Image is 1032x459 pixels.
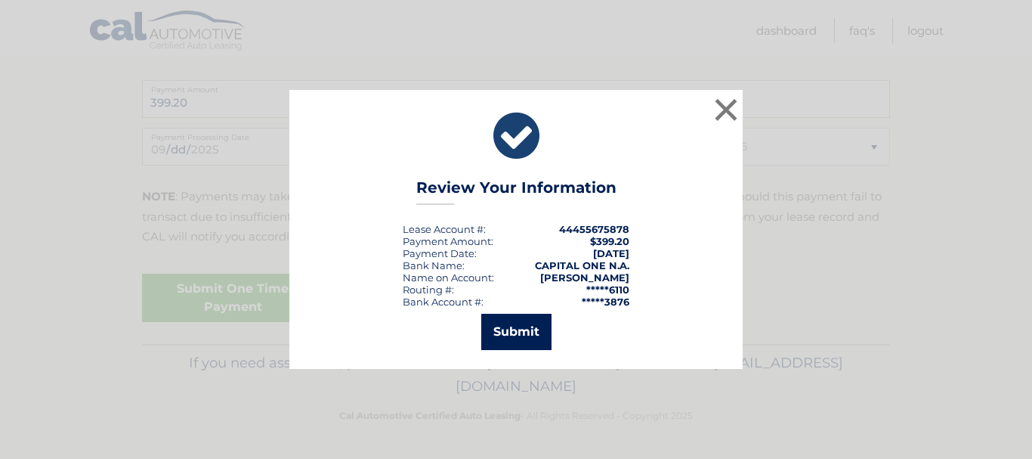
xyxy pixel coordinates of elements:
[403,247,474,259] span: Payment Date
[403,235,493,247] div: Payment Amount:
[481,314,552,350] button: Submit
[559,223,629,235] strong: 44455675878
[540,271,629,284] strong: [PERSON_NAME]
[403,284,454,296] div: Routing #:
[590,235,629,247] span: $399.20
[403,271,494,284] div: Name on Account:
[403,247,477,259] div: :
[593,247,629,259] span: [DATE]
[416,178,616,205] h3: Review Your Information
[403,296,484,308] div: Bank Account #:
[403,259,465,271] div: Bank Name:
[711,95,741,125] button: ×
[535,259,629,271] strong: CAPITAL ONE N.A.
[403,223,486,235] div: Lease Account #:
